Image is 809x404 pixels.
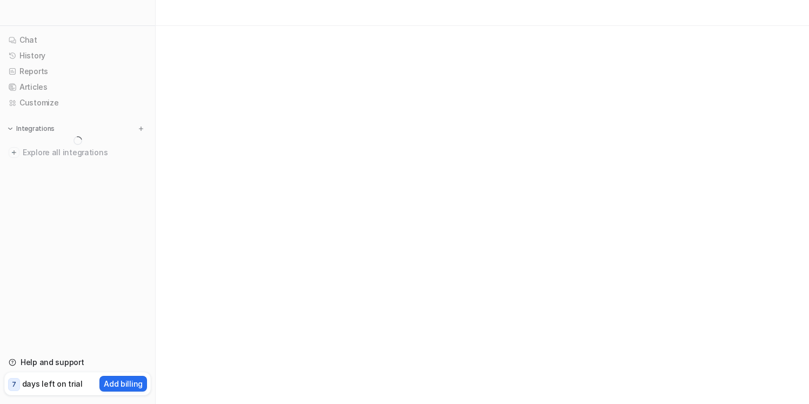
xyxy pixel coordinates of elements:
img: menu_add.svg [137,125,145,133]
a: Help and support [4,355,151,370]
a: Customize [4,95,151,110]
p: days left on trial [22,378,83,389]
p: 7 [12,380,16,389]
a: Chat [4,32,151,48]
a: History [4,48,151,63]
a: Reports [4,64,151,79]
button: Add billing [99,376,147,392]
span: Explore all integrations [23,144,146,161]
button: Integrations [4,123,58,134]
img: expand menu [6,125,14,133]
a: Articles [4,80,151,95]
p: Add billing [104,378,143,389]
p: Integrations [16,124,55,133]
img: explore all integrations [9,147,19,158]
a: Explore all integrations [4,145,151,160]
